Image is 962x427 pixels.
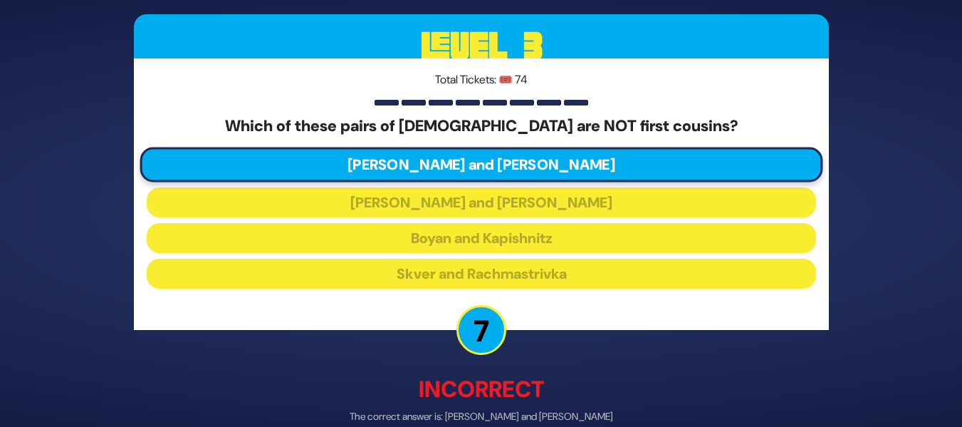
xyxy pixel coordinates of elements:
[147,71,816,88] p: Total Tickets: 🎟️ 74
[456,304,506,354] p: 7
[147,222,816,252] button: Boyan and Kapishnitz
[140,147,822,182] button: [PERSON_NAME] and [PERSON_NAME]
[134,14,829,78] h3: Level 3
[147,117,816,135] h5: Which of these pairs of [DEMOGRAPHIC_DATA] are NOT first cousins?
[134,371,829,406] p: Incorrect
[134,408,829,423] p: The correct answer is: [PERSON_NAME] and [PERSON_NAME]
[147,258,816,288] button: Skver and Rachmastrivka
[147,187,816,217] button: [PERSON_NAME] and [PERSON_NAME]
